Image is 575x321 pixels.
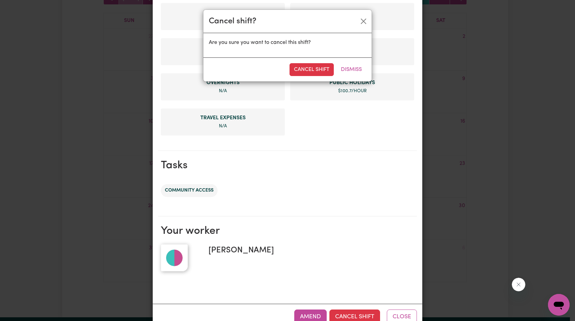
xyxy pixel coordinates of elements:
p: Are you sure you want to cancel this shift? [209,39,366,47]
button: Cancel Shift [290,63,334,76]
iframe: Button to launch messaging window [548,294,570,316]
button: Close [358,16,369,27]
div: Cancel shift? [209,15,256,27]
button: Dismiss [336,63,366,76]
span: Need any help? [4,5,41,10]
iframe: Close message [512,278,525,291]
